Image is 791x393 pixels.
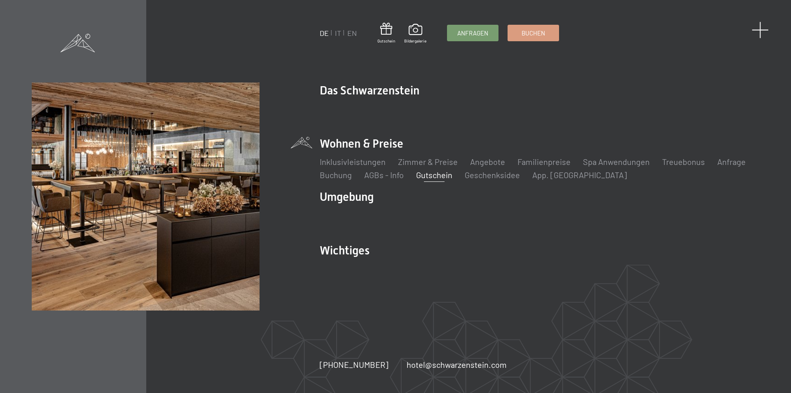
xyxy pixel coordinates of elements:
[457,29,488,38] span: Anfragen
[320,360,388,369] span: [PHONE_NUMBER]
[320,157,386,167] a: Inklusivleistungen
[465,170,520,180] a: Geschenksidee
[398,157,458,167] a: Zimmer & Preise
[532,170,627,180] a: App. [GEOGRAPHIC_DATA]
[508,25,559,41] a: Buchen
[320,170,352,180] a: Buchung
[364,170,404,180] a: AGBs - Info
[447,25,498,41] a: Anfragen
[320,28,329,38] a: DE
[404,38,426,44] span: Bildergalerie
[407,359,507,370] a: hotel@schwarzenstein.com
[377,23,395,44] a: Gutschein
[416,170,452,180] a: Gutschein
[335,28,341,38] a: IT
[662,157,705,167] a: Treuebonus
[320,359,388,370] a: [PHONE_NUMBER]
[517,157,571,167] a: Familienpreise
[522,29,545,38] span: Buchen
[583,157,650,167] a: Spa Anwendungen
[470,157,505,167] a: Angebote
[717,157,746,167] a: Anfrage
[377,38,395,44] span: Gutschein
[347,28,357,38] a: EN
[404,24,426,44] a: Bildergalerie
